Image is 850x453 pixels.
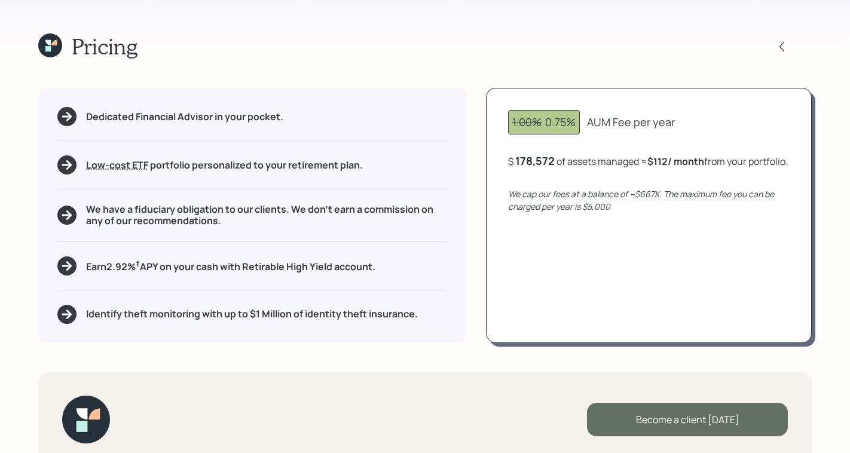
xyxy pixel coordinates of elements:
h5: Identify theft monitoring with up to $1 Million of identity theft insurance. [86,308,418,320]
h1: Pricing [72,33,137,59]
div: Become a client [DATE] [587,403,788,436]
div: 0.75% [512,114,576,130]
h5: Dedicated Financial Advisor in your pocket. [86,111,283,123]
sup: † [136,258,140,269]
i: We cap our fees at a balance of ~$667K. The maximum fee you can be charged per year is $5,000 [508,188,774,212]
h5: We have a fiduciary obligation to our clients. We don't earn a commission on any of our recommend... [86,204,448,227]
span: 1.00% [512,115,542,129]
b: $112 / month [647,155,704,168]
div: $ of assets managed ≈ from your portfolio . [508,154,788,169]
div: AUM Fee per year [587,114,675,130]
h5: portfolio personalized to your retirement plan. [86,160,363,171]
div: 178,572 [515,154,555,168]
h5: Earn 2.92 % APY on your cash with Retirable High Yield account. [86,258,375,273]
span: Low-cost ETF [86,158,148,172]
